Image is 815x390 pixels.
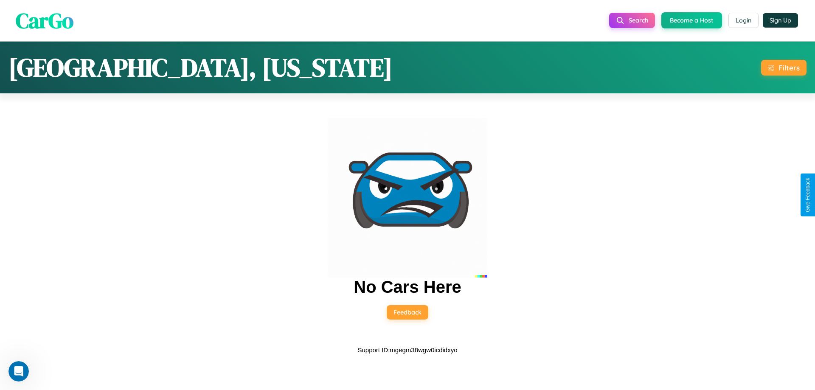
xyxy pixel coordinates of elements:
div: Filters [778,63,800,72]
p: Support ID: mgegm38wgw0icdidxyo [357,344,457,356]
span: Search [629,17,648,24]
span: CarGo [16,6,73,35]
button: Feedback [387,305,428,320]
button: Search [609,13,655,28]
button: Become a Host [661,12,722,28]
button: Sign Up [763,13,798,28]
button: Login [728,13,759,28]
button: Filters [761,60,807,76]
div: Give Feedback [805,178,811,212]
h1: [GEOGRAPHIC_DATA], [US_STATE] [8,50,393,85]
iframe: Intercom live chat [8,361,29,382]
h2: No Cars Here [354,278,461,297]
img: car [328,118,487,278]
